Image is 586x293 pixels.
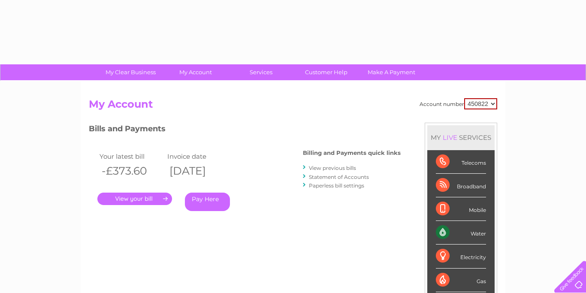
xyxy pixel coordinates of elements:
[97,193,172,205] a: .
[441,133,459,142] div: LIVE
[97,162,165,180] th: -£373.60
[226,64,296,80] a: Services
[185,193,230,211] a: Pay Here
[427,125,495,150] div: MY SERVICES
[436,174,486,197] div: Broadband
[95,64,166,80] a: My Clear Business
[165,162,233,180] th: [DATE]
[309,174,369,180] a: Statement of Accounts
[420,98,497,109] div: Account number
[436,150,486,174] div: Telecoms
[309,182,364,189] a: Paperless bill settings
[89,98,497,115] h2: My Account
[303,150,401,156] h4: Billing and Payments quick links
[309,165,356,171] a: View previous bills
[291,64,362,80] a: Customer Help
[436,221,486,245] div: Water
[436,269,486,292] div: Gas
[436,197,486,221] div: Mobile
[160,64,231,80] a: My Account
[165,151,233,162] td: Invoice date
[89,123,401,138] h3: Bills and Payments
[436,245,486,268] div: Electricity
[97,151,165,162] td: Your latest bill
[356,64,427,80] a: Make A Payment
